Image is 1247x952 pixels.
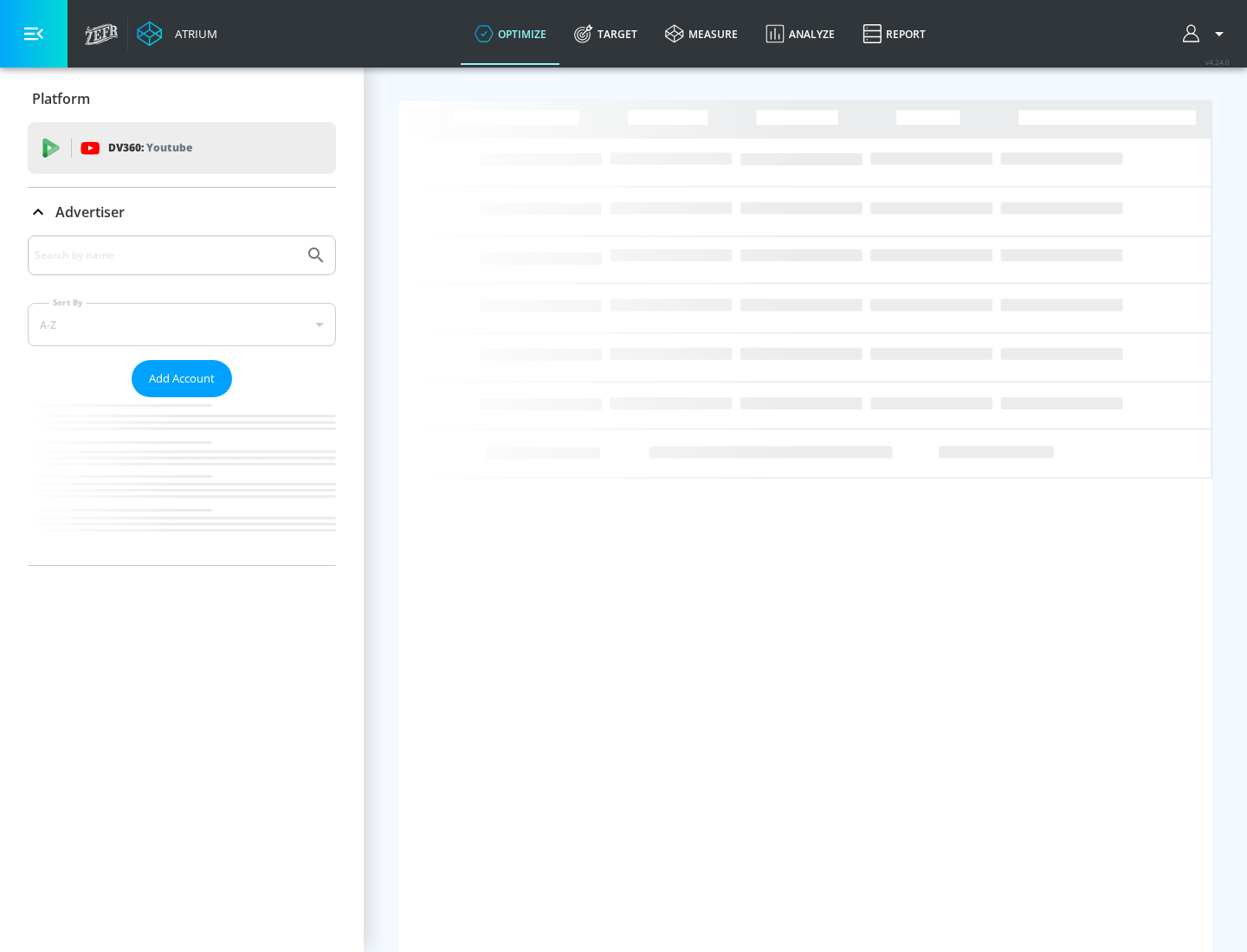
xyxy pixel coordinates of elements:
[132,360,232,397] button: Add Account
[28,303,336,346] div: A-Z
[752,3,849,65] a: Analyze
[137,21,217,47] a: Atrium
[28,74,336,123] div: Platform
[849,3,940,65] a: Report
[651,3,752,65] a: measure
[28,188,336,236] div: Advertiser
[28,235,336,565] div: Advertiser
[35,244,297,267] input: Search by name
[146,138,192,157] p: Youtube
[28,122,336,174] div: DV360: Youtube
[461,3,560,65] a: optimize
[1205,57,1230,67] span: v 4.24.0
[560,3,651,65] a: Target
[108,138,192,158] p: DV360:
[32,89,90,108] p: Platform
[28,397,336,565] nav: list of Advertiser
[149,369,215,389] span: Add Account
[168,26,217,42] div: Atrium
[55,203,125,222] p: Advertiser
[49,297,87,308] label: Sort By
